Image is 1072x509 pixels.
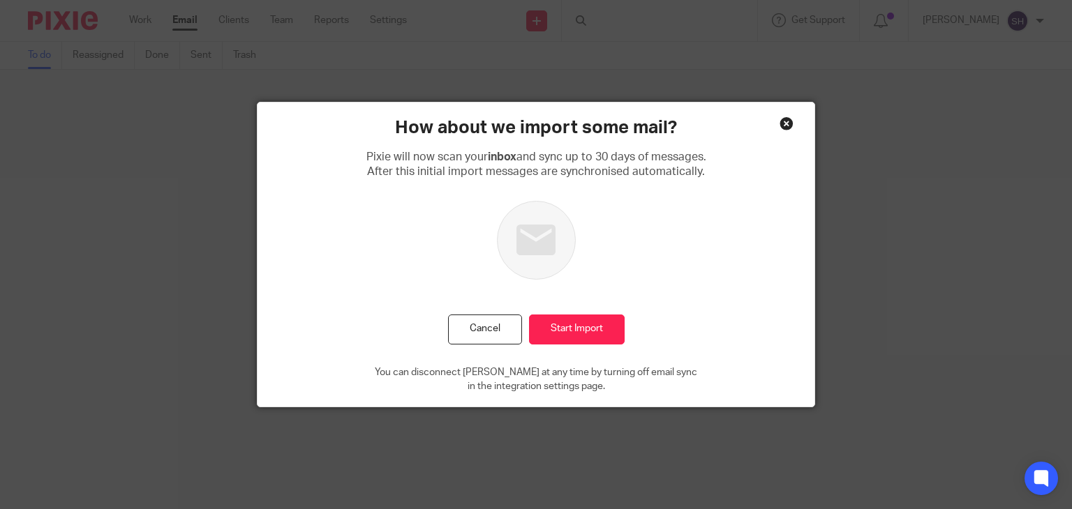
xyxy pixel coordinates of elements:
[448,314,522,344] button: Cancel
[366,150,706,180] p: Pixie will now scan your and sync up to 30 days of messages. After this initial import messages a...
[780,116,794,130] div: Close this dialog window
[529,314,625,344] input: Start Import
[375,365,697,394] p: You can disconnect [PERSON_NAME] at any time by turning off email sync in the integration setting...
[395,116,677,139] h2: How about we import some mail?
[488,151,516,162] b: inbox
